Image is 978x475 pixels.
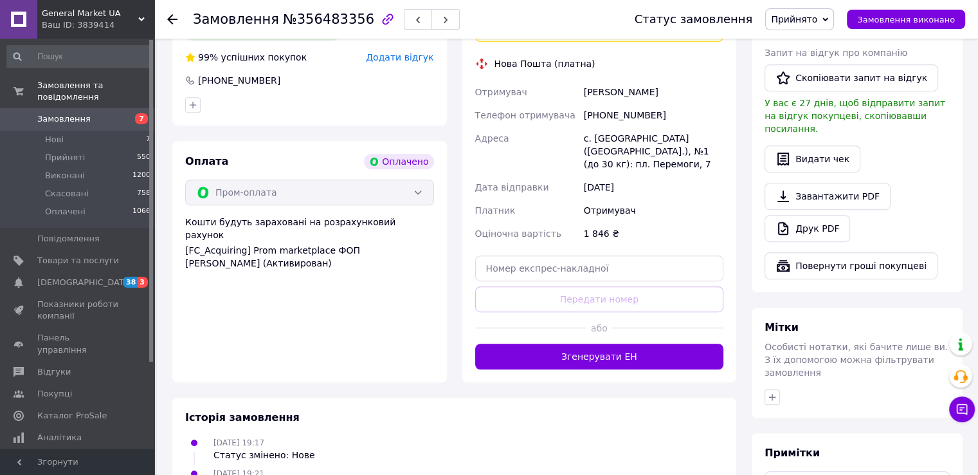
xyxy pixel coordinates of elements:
div: Кошти будуть зараховані на розрахунковий рахунок [185,216,434,270]
span: Замовлення [37,113,91,125]
button: Скопіювати запит на відгук [765,64,938,91]
span: або [586,322,611,335]
span: 7 [135,113,148,124]
div: Статус змінено: Нове [213,449,315,461]
span: Прийняті [45,152,85,163]
span: Виконані [45,170,85,182]
div: Ваш ID: 3839414 [42,19,154,31]
span: Платник [475,205,516,216]
span: 3 [138,277,148,288]
div: [DATE] [581,176,726,199]
input: Пошук [6,45,152,68]
span: Скасовані [45,188,89,200]
span: Оціночна вартість [475,228,561,239]
span: Відгуки [37,366,71,378]
span: Показники роботи компанії [37,299,119,322]
span: 99% [198,52,218,62]
span: Замовлення та повідомлення [37,80,154,103]
button: Повернути гроші покупцеві [765,252,937,279]
span: Аналітика [37,432,82,443]
span: Повідомлення [37,233,100,245]
span: 550 [137,152,150,163]
span: Примітки [765,447,820,459]
div: Оплачено [364,154,433,169]
span: Особисті нотатки, які бачите лише ви. З їх допомогою можна фільтрувати замовлення [765,342,948,378]
button: Згенерувати ЕН [475,344,724,369]
button: Видати чек [765,145,860,172]
div: с. [GEOGRAPHIC_DATA] ([GEOGRAPHIC_DATA].), №1 (до 30 кг): пл. Перемоги, 7 [581,127,726,176]
span: 1066 [132,206,150,218]
span: Замовлення [193,12,279,27]
div: успішних покупок [185,51,307,64]
span: 7 [146,134,150,145]
div: [FC_Acquiring] Prom marketplace ФОП [PERSON_NAME] (Активирован) [185,244,434,270]
div: [PHONE_NUMBER] [581,104,726,127]
span: У вас є 27 днів, щоб відправити запит на відгук покупцеві, скопіювавши посилання. [765,98,945,134]
span: 758 [137,188,150,200]
a: Друк PDF [765,215,850,242]
span: General Market UA [42,8,138,19]
span: Дата відправки [475,182,549,192]
span: №356483356 [283,12,374,27]
span: Телефон отримувача [475,110,575,120]
span: 38 [123,277,138,288]
input: Номер експрес-накладної [475,256,724,281]
div: Нова Пошта (платна) [491,57,599,70]
span: Мітки [765,321,799,333]
span: Покупці [37,388,72,400]
span: Оплата [185,155,228,167]
span: Отримувач [475,87,527,97]
span: Нові [45,134,64,145]
button: Замовлення виконано [847,10,965,29]
span: Товари та послуги [37,255,119,266]
span: Замовлення виконано [857,15,955,24]
span: Панель управління [37,332,119,355]
span: Прийнято [771,14,817,24]
span: 1200 [132,170,150,182]
div: [PERSON_NAME] [581,80,726,104]
div: Повернутися назад [167,13,177,26]
div: Отримувач [581,199,726,222]
div: [PHONE_NUMBER] [197,74,282,87]
a: Завантажити PDF [765,183,891,210]
span: Запит на відгук про компанію [765,48,907,58]
span: [DATE] 19:17 [213,438,264,447]
div: Статус замовлення [635,13,753,26]
button: Чат з покупцем [949,396,975,422]
span: [DEMOGRAPHIC_DATA] [37,277,132,288]
span: Адреса [475,133,509,144]
span: Каталог ProSale [37,410,107,422]
span: Додати відгук [366,52,433,62]
span: Історія замовлення [185,411,300,424]
span: Оплачені [45,206,86,218]
div: 1 846 ₴ [581,222,726,245]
